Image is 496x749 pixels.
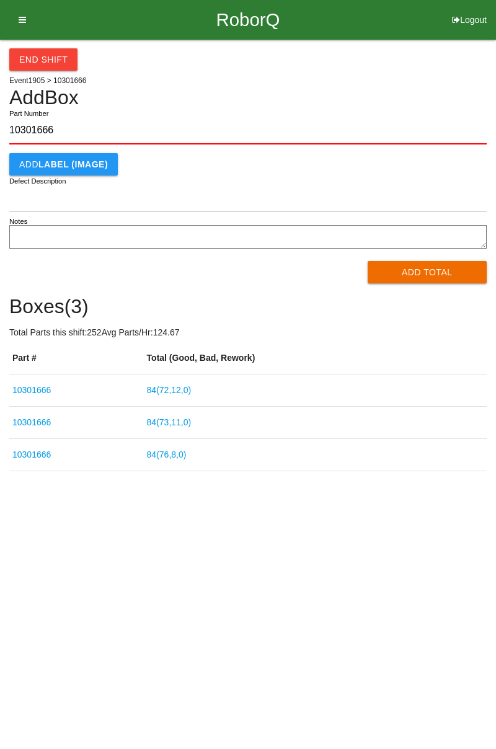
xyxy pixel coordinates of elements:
[12,385,51,395] a: 10301666
[9,326,487,339] p: Total Parts this shift: 252 Avg Parts/Hr: 124.67
[9,117,487,144] input: Required
[9,87,487,109] h4: Add Box
[9,342,144,374] th: Part #
[9,216,27,227] label: Notes
[147,417,192,427] a: 84(73,11,0)
[9,176,66,187] label: Defect Description
[9,153,118,175] button: AddLABEL (IMAGE)
[9,109,48,119] label: Part Number
[9,48,77,71] button: End Shift
[368,261,487,283] button: Add Total
[9,76,86,85] span: Event 1905 > 10301666
[9,296,487,317] h4: Boxes ( 3 )
[147,450,187,459] a: 84(76,8,0)
[147,385,192,395] a: 84(72,12,0)
[12,417,51,427] a: 10301666
[144,342,487,374] th: Total (Good, Bad, Rework)
[12,450,51,459] a: 10301666
[38,159,108,169] b: LABEL (IMAGE)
